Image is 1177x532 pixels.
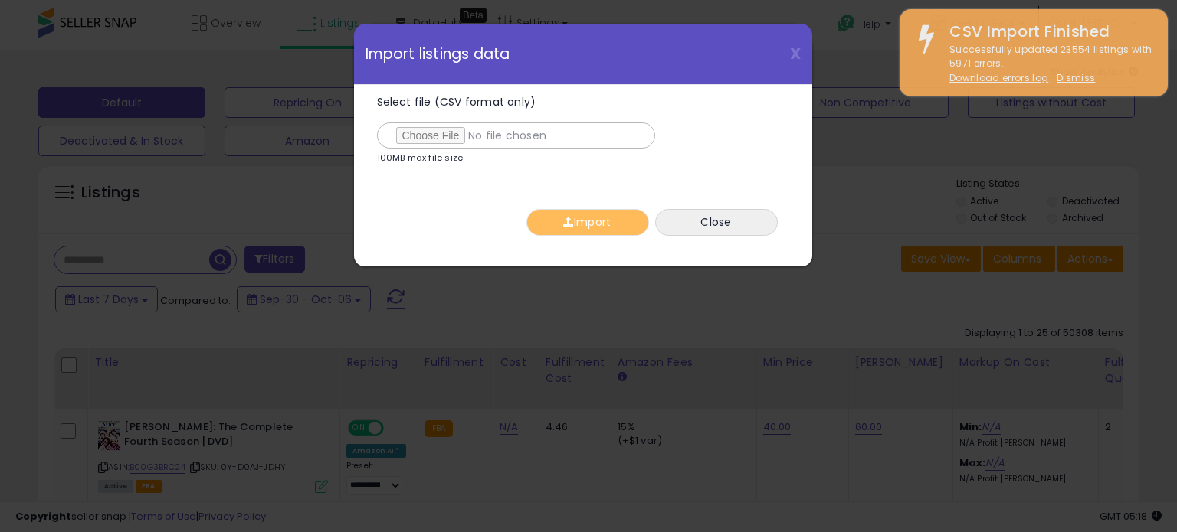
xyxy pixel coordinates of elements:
[938,21,1156,43] div: CSV Import Finished
[377,154,464,162] p: 100MB max file size
[790,43,801,64] span: X
[655,209,778,236] button: Close
[526,209,649,236] button: Import
[949,71,1048,84] a: Download errors log
[377,94,536,109] span: Select file (CSV format only)
[938,43,1156,86] div: Successfully updated 23554 listings with 5971 errors.
[1057,71,1095,84] u: Dismiss
[366,47,510,61] span: Import listings data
